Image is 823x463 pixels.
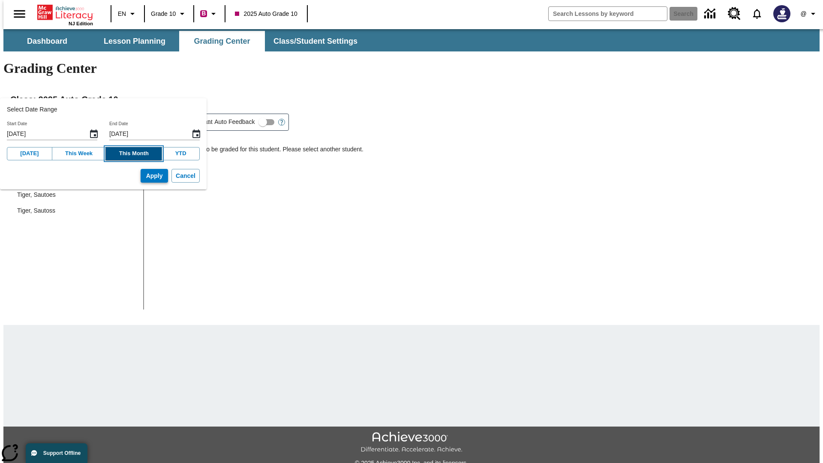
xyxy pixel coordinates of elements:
button: Apply [141,169,168,183]
div: SubNavbar [3,31,365,51]
button: Open Help for Writing Assistant [275,114,288,130]
a: Notifications [746,3,768,25]
label: End Date [109,120,128,127]
span: Tiger, Sautoes [17,190,136,199]
button: End Date, Choose date, August 22, 2025, Selected [188,126,205,143]
img: Achieve3000 Differentiate Accelerate Achieve [360,432,463,454]
h2: Select Date Range [7,105,200,114]
span: EN [118,9,126,18]
h1: Grading Center [3,60,820,76]
button: Profile/Settings [796,6,823,21]
div: SubNavbar [3,29,820,51]
button: Start Date, Choose date, August 1, 2025, Selected [85,126,102,143]
a: Home [37,4,93,21]
button: Grade: Grade 10, Select a grade [147,6,191,21]
button: This Week [52,147,106,160]
button: Language: EN, Select a language [114,6,141,21]
a: Resource Center, Will open in new tab [723,2,746,25]
h2: Class : 2025 Auto Grade 10 [10,93,813,106]
input: search field [549,7,667,21]
button: YTD [162,147,200,160]
button: Support Offline [26,443,87,463]
span: @ [800,9,806,18]
span: B [201,8,206,19]
span: NJ Edition [69,21,93,26]
span: 2025 Auto Grade 10 [235,9,297,18]
span: Tiger, Sautoss [17,206,136,215]
span: Auto Feedback [214,117,255,126]
div: Tiger, Sautoes [10,187,143,203]
label: Start Date [7,120,27,127]
button: Lesson Planning [92,31,177,51]
img: Avatar [773,5,790,22]
button: Dashboard [4,31,90,51]
button: This Month [105,147,162,160]
p: There is no work to be graded for this student. Please select another student. [159,145,813,160]
div: Tiger, Sautoss [10,203,143,219]
div: Home [37,3,93,26]
button: [DATE] [7,147,52,160]
span: Support Offline [43,450,81,456]
a: Data Center [699,2,723,26]
button: Cancel [171,169,200,183]
button: Class/Student Settings [267,31,364,51]
span: Grade 10 [151,9,176,18]
button: Select a new avatar [768,3,796,25]
button: Grading Center [179,31,265,51]
button: Boost Class color is violet red. Change class color [197,6,222,21]
button: Open side menu [7,1,32,27]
